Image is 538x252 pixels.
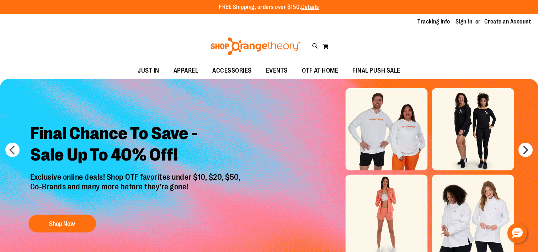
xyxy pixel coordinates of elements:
[174,63,198,79] span: APPAREL
[212,63,252,79] span: ACCESSORIES
[456,18,473,26] a: Sign In
[417,18,450,26] a: Tracking Info
[352,63,400,79] span: FINAL PUSH SALE
[5,143,20,157] button: prev
[484,18,531,26] a: Create an Account
[166,63,206,79] a: APPAREL
[507,223,527,243] button: Hello, have a question? Let’s chat.
[205,63,259,79] a: ACCESSORIES
[295,63,346,79] a: OTF AT HOME
[301,4,319,10] a: Details
[25,118,248,173] h2: Final Chance To Save - Sale Up To 40% Off!
[138,63,159,79] span: JUST IN
[25,173,248,208] p: Exclusive online deals! Shop OTF favorites under $10, $20, $50, Co-Brands and many more before th...
[302,63,339,79] span: OTF AT HOME
[345,63,408,79] a: FINAL PUSH SALE
[130,63,166,79] a: JUST IN
[518,143,533,157] button: next
[219,3,319,11] p: FREE Shipping, orders over $150.
[266,63,288,79] span: EVENTS
[28,215,96,232] button: Shop Now
[259,63,295,79] a: EVENTS
[209,37,302,55] img: Shop Orangetheory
